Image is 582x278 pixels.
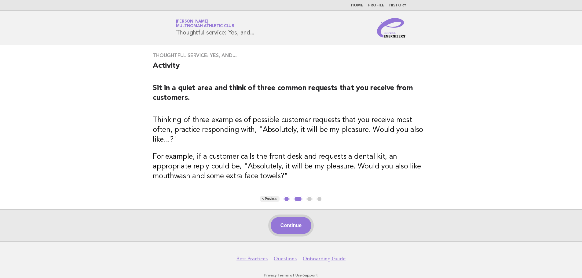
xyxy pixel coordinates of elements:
[176,20,234,28] a: [PERSON_NAME]Multnomah Athletic Club
[303,256,346,262] a: Onboarding Guide
[176,20,254,36] h1: Thoughtful service: Yes, and...
[236,256,268,262] a: Best Practices
[153,115,429,145] h3: Thinking of three examples of possible customer requests that you receive most often, practice re...
[284,196,290,202] button: 1
[377,18,406,38] img: Service Energizers
[153,152,429,181] h3: For example, if a customer calls the front desk and requests a dental kit, an appropriate reply c...
[351,4,363,7] a: Home
[153,61,429,76] h2: Activity
[176,24,234,28] span: Multnomah Athletic Club
[104,273,478,278] p: · ·
[260,196,280,202] button: < Previous
[294,196,302,202] button: 2
[274,256,297,262] a: Questions
[271,217,311,234] button: Continue
[389,4,406,7] a: History
[264,273,276,277] a: Privacy
[153,52,429,59] h3: Thoughtful service: Yes, and...
[368,4,384,7] a: Profile
[303,273,318,277] a: Support
[277,273,302,277] a: Terms of Use
[153,83,429,108] h2: Sit in a quiet area and think of three common requests that you receive from customers.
